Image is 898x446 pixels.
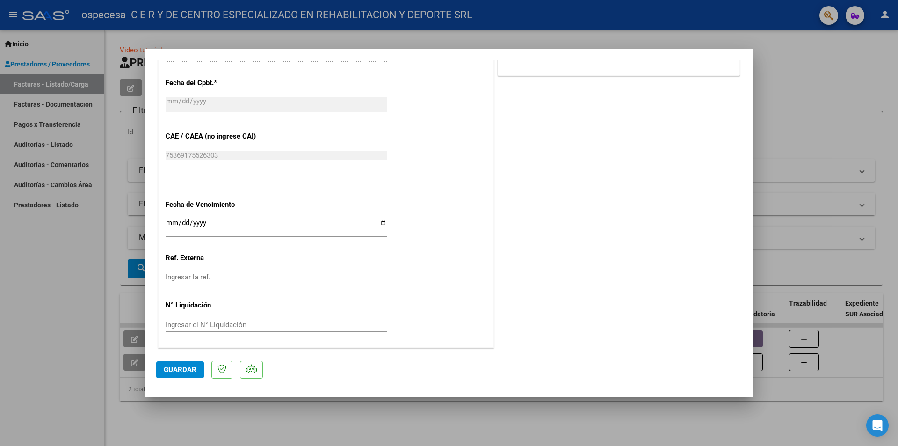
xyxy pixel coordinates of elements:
[866,414,889,437] div: Open Intercom Messenger
[166,78,262,88] p: Fecha del Cpbt.
[166,253,262,263] p: Ref. Externa
[156,361,204,378] button: Guardar
[166,300,262,311] p: N° Liquidación
[166,131,262,142] p: CAE / CAEA (no ingrese CAI)
[166,199,262,210] p: Fecha de Vencimiento
[164,366,196,374] span: Guardar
